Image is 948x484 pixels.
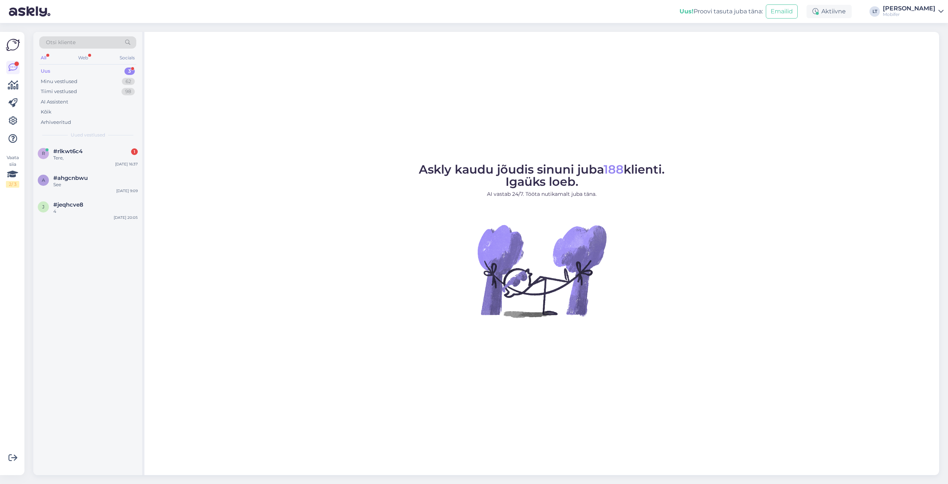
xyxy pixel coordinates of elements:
[131,148,138,155] div: 1
[41,68,50,75] div: Uus
[118,53,136,63] div: Socials
[53,208,138,215] div: 4
[41,119,71,126] div: Arhiveeritud
[475,204,608,338] img: No Chat active
[53,155,138,161] div: Tere,
[122,78,135,85] div: 62
[604,162,624,177] span: 188
[419,190,665,198] p: AI vastab 24/7. Tööta nutikamalt juba täna.
[42,177,45,183] span: a
[807,5,852,18] div: Aktiivne
[77,53,90,63] div: Web
[41,98,68,106] div: AI Assistent
[121,88,135,95] div: 98
[419,162,665,189] span: Askly kaudu jõudis sinuni juba klienti. Igaüks loeb.
[124,68,135,75] div: 3
[41,108,51,116] div: Kõik
[680,8,694,15] b: Uus!
[42,204,44,210] span: j
[53,148,83,155] span: #rlkwt6c4
[883,6,944,17] a: [PERSON_NAME]Mobifer
[869,6,880,17] div: LT
[53,181,138,188] div: See
[46,39,76,46] span: Otsi kliente
[6,38,20,52] img: Askly Logo
[883,11,935,17] div: Mobifer
[116,188,138,194] div: [DATE] 9:09
[42,151,45,156] span: r
[6,181,19,188] div: 2 / 3
[53,201,83,208] span: #jeqhcve8
[883,6,935,11] div: [PERSON_NAME]
[71,132,105,138] span: Uued vestlused
[53,175,88,181] span: #ahgcnbwu
[39,53,48,63] div: All
[115,161,138,167] div: [DATE] 16:37
[680,7,763,16] div: Proovi tasuta juba täna:
[41,88,77,95] div: Tiimi vestlused
[6,154,19,188] div: Vaata siia
[766,4,798,19] button: Emailid
[41,78,77,85] div: Minu vestlused
[114,215,138,220] div: [DATE] 20:05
